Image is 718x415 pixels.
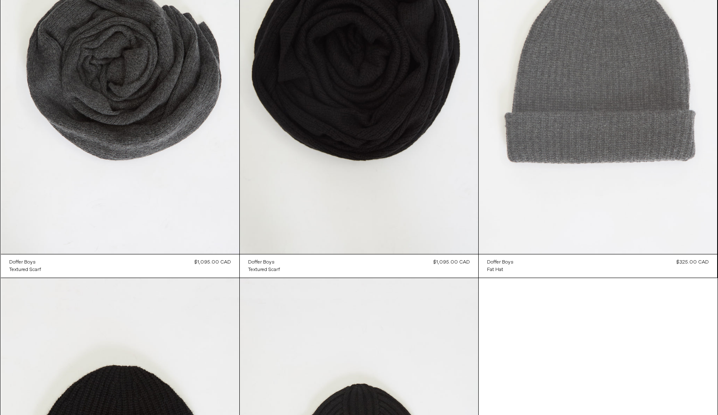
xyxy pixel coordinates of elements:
a: Doffer Boys [487,259,514,266]
a: Fat Hat [487,266,514,273]
div: Textured Scarf [9,266,41,273]
a: Doffer Boys [9,259,41,266]
div: $1,095.00 CAD [194,259,231,266]
div: Textured Scarf [248,266,280,273]
div: Doffer Boys [9,259,36,266]
div: $1,095.00 CAD [433,259,470,266]
div: Doffer Boys [248,259,275,266]
a: Doffer Boys [248,259,280,266]
div: $325.00 CAD [676,259,709,266]
a: Textured Scarf [9,266,41,273]
a: Textured Scarf [248,266,280,273]
div: Fat Hat [487,266,503,273]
